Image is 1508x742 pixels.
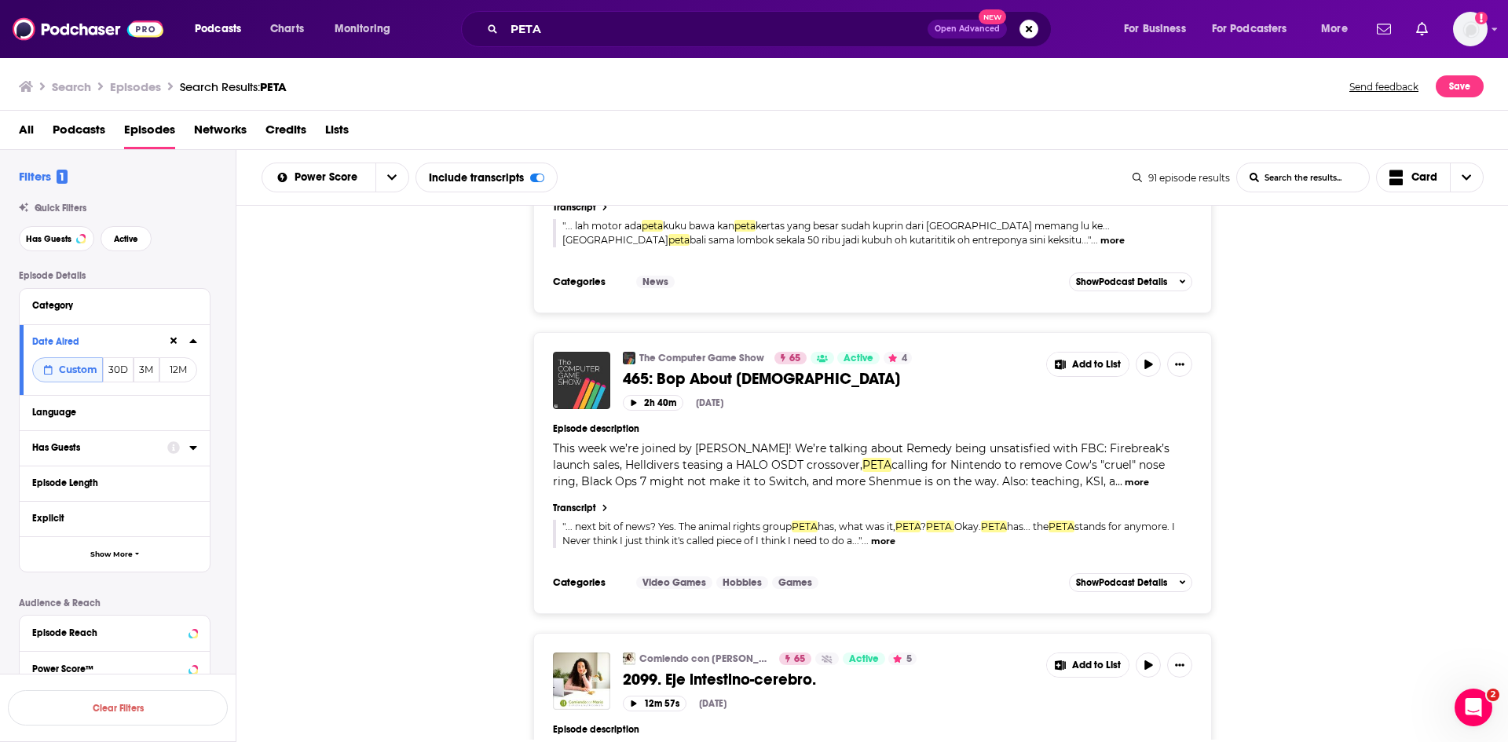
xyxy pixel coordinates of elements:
[1487,689,1499,701] span: 2
[1076,577,1167,588] span: Show Podcast Details
[325,117,349,149] a: Lists
[1007,521,1049,532] span: has... the
[1321,18,1348,40] span: More
[553,352,610,409] a: 465: Bop About Churches
[1069,573,1193,592] button: ShowPodcast Details
[1069,272,1193,291] button: ShowPodcast Details
[295,172,363,183] span: Power Score
[32,513,187,524] div: Explicit
[26,235,71,243] span: Has Guests
[639,652,769,665] a: Comiendo con [PERSON_NAME] (Nutrición)
[1091,234,1098,246] span: ...
[1125,476,1149,489] button: more
[32,508,197,528] button: Explicit
[1411,172,1437,183] span: Card
[262,163,409,192] h2: Choose List sort
[562,220,1110,246] a: "... lah motor adapetakuku bawa kanpetakertas yang besar sudah kuprin dari [GEOGRAPHIC_DATA] mema...
[32,442,157,453] div: Has Guests
[623,670,816,689] span: 2099. Eje intestino-cerebro.
[114,235,138,243] span: Active
[1049,521,1074,532] span: PETA
[124,117,175,149] a: Episodes
[623,352,635,364] a: The Computer Game Show
[476,11,1067,47] div: Search podcasts, credits, & more...
[623,369,1035,389] a: 465: Bop About [DEMOGRAPHIC_DATA]
[895,521,921,532] span: PETA
[1376,163,1484,192] button: Choose View
[565,220,642,232] span: ... lah motor ada
[270,18,304,40] span: Charts
[553,576,624,589] h3: Categories
[32,336,157,347] div: Date Aired
[13,14,163,44] img: Podchaser - Follow, Share and Rate Podcasts
[1100,234,1125,247] button: more
[553,503,596,514] h4: Transcript
[19,226,94,251] button: Has Guests
[415,163,558,192] div: Include transcripts
[52,79,91,94] h3: Search
[1310,16,1367,42] button: open menu
[32,663,184,674] div: Power Score™
[774,352,807,364] a: 65
[734,220,756,232] span: peta
[260,79,287,94] span: PETA
[1212,18,1287,40] span: For Podcasters
[843,652,885,665] a: Active
[623,696,686,711] button: 12m 57s
[134,357,160,382] button: 3M
[862,535,869,546] span: ...
[1167,652,1192,678] button: Show More Button
[1076,276,1167,287] span: Show Podcast Details
[690,234,1088,246] span: bali sama lombok sekala 50 ribu jadi kubuh oh kutarititik oh entreponya sini keksitu...
[668,234,690,246] span: peta
[1072,359,1121,371] span: Add to List
[789,351,800,367] span: 65
[32,437,167,457] button: Has Guests
[32,300,187,311] div: Category
[1453,12,1488,46] span: Logged in as WesBurdett
[32,622,197,641] button: Episode Reach
[623,670,1035,689] a: 2099. Eje intestino-cerebro.
[1202,16,1310,42] button: open menu
[32,473,197,492] button: Episode Length
[159,357,197,382] button: 12M
[184,16,262,42] button: open menu
[565,521,792,532] span: ... next bit of news? Yes. The animal rights group
[19,117,34,149] a: All
[1047,653,1129,677] button: Show More Button
[260,16,313,42] a: Charts
[35,203,86,214] span: Quick Filters
[1133,172,1230,184] div: 91 episode results
[1047,353,1129,376] button: Show More Button
[8,690,228,726] button: Clear Filters
[1072,660,1121,671] span: Add to List
[57,170,68,184] span: 1
[195,18,241,40] span: Podcasts
[1475,12,1488,24] svg: Add a profile image
[110,79,161,94] h3: Episodes
[716,576,768,589] a: Hobbies
[180,79,287,94] a: Search Results:PETA
[935,25,1000,33] span: Open Advanced
[794,652,805,667] span: 65
[696,397,723,408] div: [DATE]
[194,117,247,149] a: Networks
[663,220,734,232] span: kuku bawa kan
[53,117,105,149] a: Podcasts
[981,521,1007,532] span: PETA
[324,16,411,42] button: open menu
[553,441,1169,472] span: This week we’re joined by [PERSON_NAME]! We’re talking about Remedy being unsatisfied with FBC: F...
[1455,689,1492,726] iframe: Intercom live chat
[884,352,912,364] button: 4
[19,270,210,281] p: Episode Details
[818,521,895,532] span: has, what was it,
[921,521,926,532] span: ?
[265,117,306,149] a: Credits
